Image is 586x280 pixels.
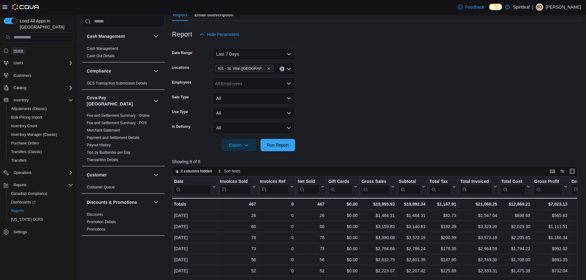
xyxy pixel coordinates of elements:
[197,28,242,41] button: Hide Parameters
[174,245,216,252] div: [DATE]
[513,3,530,11] p: Spiritleaf
[6,139,76,148] button: Purchase Orders
[87,54,115,58] a: Cash Out Details
[460,256,497,263] div: $2,749.30
[14,61,23,65] span: Users
[361,179,390,184] div: Gross Sales
[328,179,353,194] div: Gift Card Sales
[87,136,139,140] a: Payment and Settlement Details
[14,183,26,187] span: Reports
[429,267,456,274] div: $125.89
[501,179,530,194] button: Total Cost
[172,95,189,100] label: Sale Type
[260,179,289,184] div: Invoices Ref
[260,179,289,194] div: Invoices Ref
[11,124,37,128] span: Inventory Count
[87,172,107,178] h3: Customer
[11,158,26,163] span: Transfers
[220,179,251,194] div: Invoices Sold
[329,256,358,263] div: $0.00
[6,122,76,130] button: Inventory Count
[549,168,556,175] button: Keyboard shortcuts
[6,189,76,198] button: Canadian Compliance
[87,33,125,39] h3: Cash Management
[87,68,151,74] button: Compliance
[220,245,256,252] div: 73
[172,65,189,70] label: Locations
[87,220,116,224] a: Promotion Details
[9,131,60,138] a: Inventory Manager (Classic)
[11,59,26,67] button: Users
[87,121,147,125] a: Fee and Settlement Summary - POS
[6,156,76,165] button: Transfers
[298,234,325,241] div: 78
[9,114,73,121] span: Bulk Pricing Import
[298,267,325,274] div: 52
[152,97,160,105] button: Cova Pay [GEOGRAPHIC_DATA]
[328,200,357,208] div: $0.00
[559,168,566,175] button: Display options
[501,179,525,184] div: Total Cost
[87,199,137,205] h3: Discounts & Promotions
[207,31,239,37] span: Hide Parameters
[12,4,40,10] img: Cova
[460,234,497,241] div: $3,573.18
[361,245,395,252] div: $2,794.66
[501,212,530,219] div: $898.68
[11,228,73,236] span: Settings
[9,122,73,130] span: Inventory Count
[534,267,568,274] div: $732.04
[172,50,194,55] label: Date Range
[267,67,271,70] button: Remove 401 - St. Vital (Winnipeg) from selection in this group
[181,169,212,174] span: 2 columns hidden
[14,48,23,53] span: Home
[11,72,73,79] span: Customers
[194,9,233,21] span: Email Subscription
[489,4,502,10] input: Dark Mode
[9,199,38,206] a: Dashboards
[11,115,42,120] span: Bulk Pricing Import
[501,256,530,263] div: $1,708.00
[87,33,151,39] button: Cash Management
[280,66,285,71] button: Clear input
[429,234,456,241] div: $200.99
[9,207,73,215] span: Reports
[297,200,324,208] div: 467
[174,234,216,241] div: [DATE]
[429,245,456,252] div: $178.35
[82,211,165,235] div: Discounts & Promotions
[11,132,57,137] span: Inventory Manager (Classic)
[260,179,293,194] button: Invoices Ref
[329,212,358,219] div: $0.00
[532,3,533,11] p: |
[536,3,543,11] div: Ravi D
[501,245,530,252] div: $1,794.22
[9,216,46,223] a: [US_STATE] CCRS
[329,267,358,274] div: $0.00
[174,179,211,194] div: Date
[172,168,215,175] button: 2 columns hidden
[87,46,118,51] a: Cash Management
[429,212,456,219] div: $82.73
[9,148,44,156] a: Transfers (Classic)
[261,139,295,151] button: Run Report
[87,212,103,217] a: Discounts
[6,207,76,215] button: Reports
[213,107,295,119] button: All
[298,223,325,230] div: 66
[87,212,103,217] span: Discounts
[9,190,73,197] span: Canadian Compliance
[501,179,525,194] div: Total Cost
[172,31,192,38] h3: Report
[455,1,486,13] a: Feedback
[6,148,76,156] button: Transfers (Classic)
[1,168,76,177] button: Operations
[9,122,40,130] a: Inventory Count
[174,267,216,274] div: [DATE]
[260,256,293,263] div: 0
[9,105,49,112] a: Adjustments (Classic)
[429,179,456,194] button: Total Tax
[87,150,130,155] span: Tips by Budtender per Day
[11,106,47,111] span: Adjustments (Classic)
